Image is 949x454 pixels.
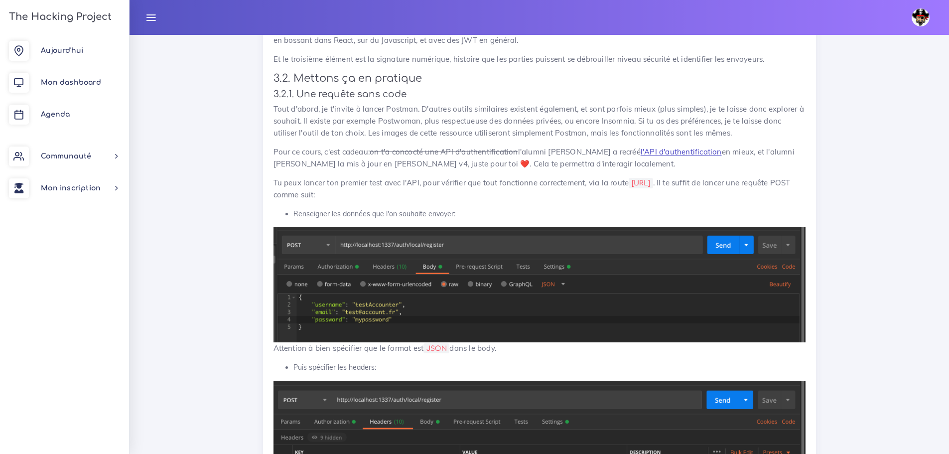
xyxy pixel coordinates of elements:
h3: The Hacking Project [6,11,112,22]
h3: 3.2. Mettons ça en pratique [273,72,806,85]
del: on t'a concocté une API d'authentification [370,147,518,156]
span: Aujourd'hui [41,47,83,54]
p: Pour ce cours, c'est cadeau: l'alumni [PERSON_NAME] a recréé en mieux, et l'alumni [PERSON_NAME] ... [273,146,806,170]
code: [URL] [629,178,653,188]
p: Tout d'abord, je t'invite à lancer Postman. D'autres outils similaires existent également, et son... [273,103,806,139]
img: 05QB0zX.png [273,227,806,342]
span: Mon dashboard [41,79,101,86]
li: Renseigner les données que l'on souhaite envoyer: [293,208,806,220]
p: Attention à bien spécifier que le format est dans le body. [273,227,806,354]
span: Agenda [41,111,70,118]
code: JSON [423,343,449,354]
p: Tu peux lancer ton premier test avec l'API, pour vérifier que tout fonctionne correctement, via l... [273,177,806,201]
h4: 3.2.1. Une requête sans code [273,89,806,100]
li: Puis spécifier les headers: [293,361,806,374]
span: Mon inscription [41,184,101,192]
span: Communauté [41,152,91,160]
p: Et le troisième élément est la signature numérique, histoire que les parties puissent se débrouil... [273,53,806,65]
a: l'API d'authentification [641,147,722,156]
img: avatar [912,8,930,26]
